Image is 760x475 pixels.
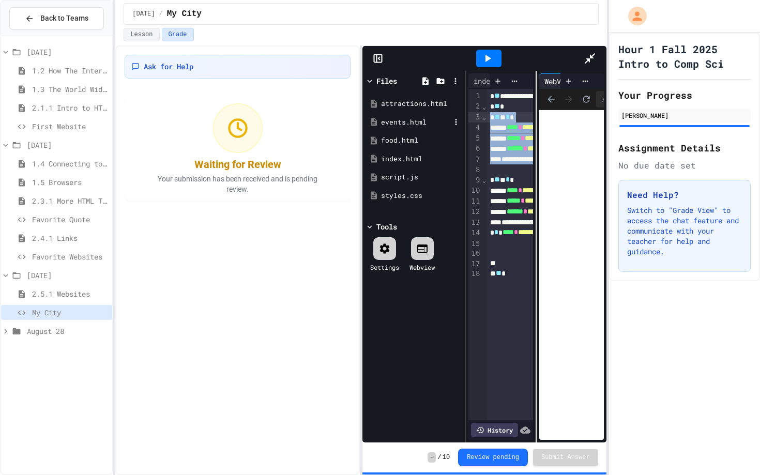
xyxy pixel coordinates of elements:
[468,259,481,269] div: 17
[381,99,462,109] div: attractions.html
[27,47,108,57] span: [DATE]
[167,8,202,20] span: My City
[40,13,88,24] span: Back to Teams
[561,91,576,107] span: Forward
[468,75,520,86] div: index.html
[617,4,649,28] div: My Account
[381,191,462,201] div: styles.css
[481,176,487,184] span: Fold line
[32,251,108,262] span: Favorite Websites
[468,73,533,89] div: index.html
[539,73,605,89] div: WebView
[621,111,748,120] div: [PERSON_NAME]
[381,154,462,164] div: index.html
[32,102,108,113] span: 2.1.1 Intro to HTML
[468,112,481,122] div: 3
[376,75,397,86] div: Files
[618,42,751,71] h1: Hour 1 Fall 2025 Intro to Comp Sci
[468,186,481,196] div: 10
[194,157,281,172] div: Waiting for Review
[468,218,481,228] div: 13
[27,140,108,150] span: [DATE]
[539,76,579,87] div: WebView
[132,10,155,18] span: [DATE]
[481,113,487,121] span: Fold line
[32,84,108,95] span: 1.3 The World Wide Web
[468,101,481,112] div: 2
[32,214,108,225] span: Favorite Quote
[381,135,462,146] div: food.html
[481,102,487,111] span: Fold line
[9,7,104,29] button: Back to Teams
[533,449,598,466] button: Submit Answer
[32,307,108,318] span: My City
[618,141,751,155] h2: Assignment Details
[618,88,751,102] h2: Your Progress
[468,175,481,186] div: 9
[32,177,108,188] span: 1.5 Browsers
[409,263,435,272] div: Webview
[468,122,481,133] div: 4
[32,195,108,206] span: 2.3.1 More HTML Tags
[468,155,481,165] div: 7
[32,233,108,243] span: 2.4.1 Links
[376,221,397,232] div: Tools
[381,172,462,182] div: script.js
[438,453,442,462] span: /
[370,263,399,272] div: Settings
[618,159,751,172] div: No due date set
[145,174,331,194] p: Your submission has been received and is pending review.
[468,165,481,175] div: 8
[458,449,528,466] button: Review pending
[468,133,481,144] div: 5
[579,91,594,107] button: Refresh
[144,62,193,72] span: Ask for Help
[627,189,742,201] h3: Need Help?
[162,28,194,41] button: Grade
[468,207,481,217] div: 12
[468,196,481,207] div: 11
[627,205,742,257] p: Switch to "Grade View" to access the chat feature and communicate with your teacher for help and ...
[543,91,559,107] span: Back
[27,270,108,281] span: [DATE]
[381,117,450,128] div: events.html
[443,453,450,462] span: 10
[541,453,590,462] span: Submit Answer
[468,144,481,154] div: 6
[32,158,108,169] span: 1.4 Connecting to a Website
[468,269,481,279] div: 18
[468,239,481,249] div: 15
[596,91,609,108] div: /index.html
[32,288,108,299] span: 2.5.1 Websites
[27,326,108,336] span: August 28
[32,121,108,132] span: First Website
[471,423,518,437] div: History
[428,452,435,463] span: -
[539,110,604,440] iframe: Web Preview
[32,65,108,76] span: 1.2 How The Internet Works
[468,249,481,259] div: 16
[159,10,163,18] span: /
[468,228,481,238] div: 14
[124,28,159,41] button: Lesson
[468,91,481,101] div: 1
